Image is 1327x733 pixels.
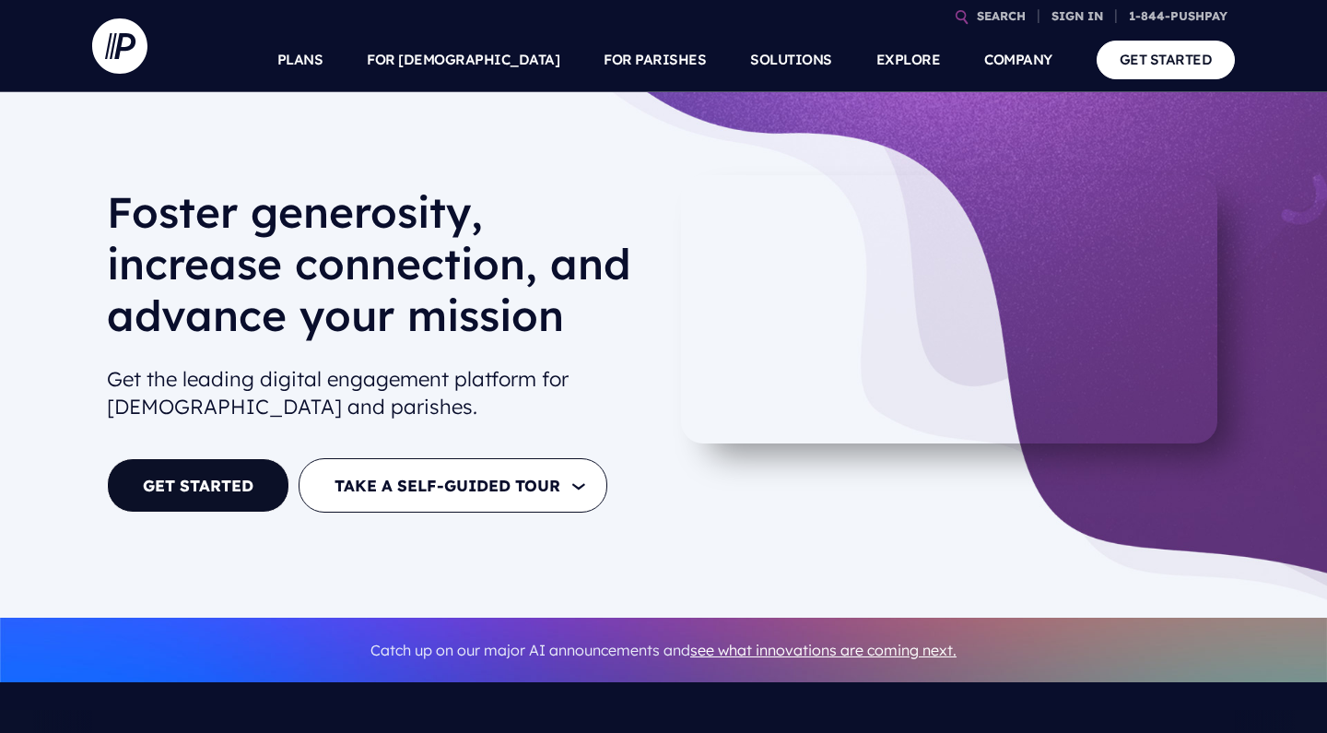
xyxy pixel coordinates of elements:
[107,630,1220,671] p: Catch up on our major AI announcements and
[277,28,323,92] a: PLANS
[367,28,559,92] a: FOR [DEMOGRAPHIC_DATA]
[299,458,607,513] button: TAKE A SELF-GUIDED TOUR
[107,358,649,430] h2: Get the leading digital engagement platform for [DEMOGRAPHIC_DATA] and parishes.
[876,28,941,92] a: EXPLORE
[690,641,957,659] a: see what innovations are coming next.
[984,28,1052,92] a: COMPANY
[1097,41,1236,78] a: GET STARTED
[750,28,832,92] a: SOLUTIONS
[107,186,649,356] h1: Foster generosity, increase connection, and advance your mission
[604,28,706,92] a: FOR PARISHES
[107,458,289,513] a: GET STARTED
